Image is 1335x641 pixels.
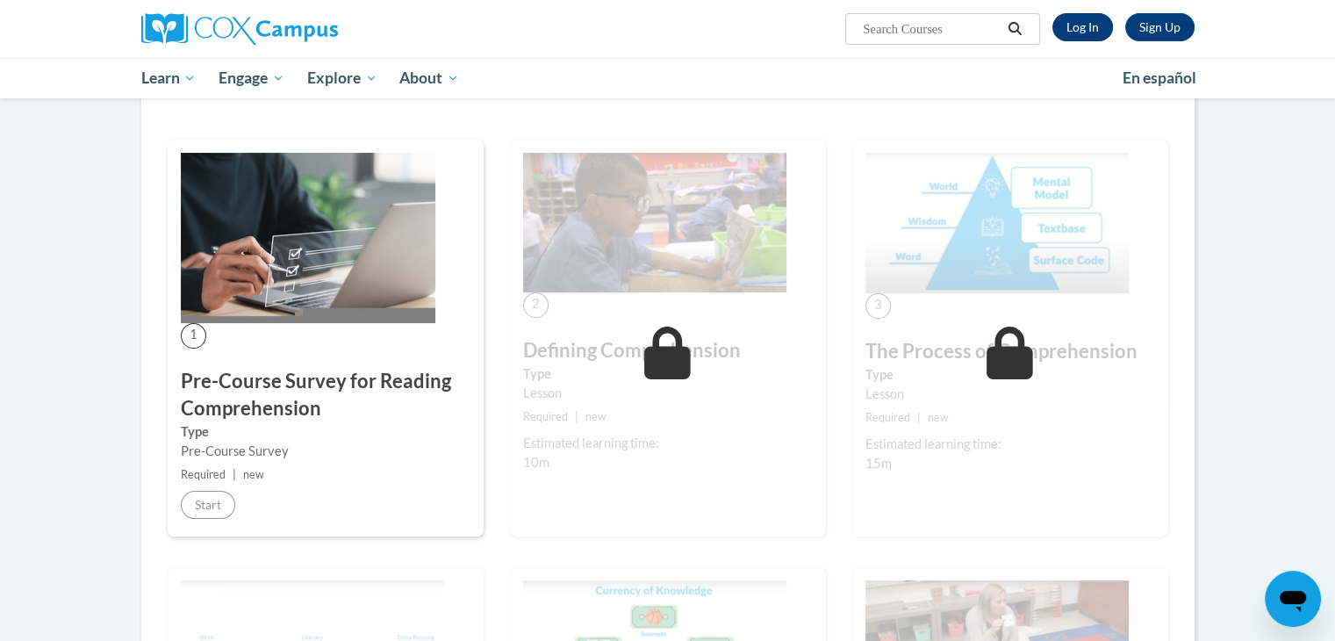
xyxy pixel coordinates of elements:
[865,411,910,424] span: Required
[865,293,891,319] span: 3
[181,153,435,323] img: Course Image
[1123,68,1196,87] span: En español
[181,468,226,481] span: Required
[523,337,813,364] h3: Defining Comprehension
[399,68,459,89] span: About
[928,411,949,424] span: new
[307,68,377,89] span: Explore
[523,292,549,318] span: 2
[181,323,206,349] span: 1
[523,434,813,453] div: Estimated learning time:
[219,68,284,89] span: Engage
[296,58,389,98] a: Explore
[865,153,1129,293] img: Course Image
[141,13,338,45] img: Cox Campus
[243,468,264,481] span: new
[181,442,470,461] div: Pre-Course Survey
[523,455,549,470] span: 10m
[523,153,786,292] img: Course Image
[388,58,470,98] a: About
[1052,13,1113,41] a: Log In
[233,468,236,481] span: |
[130,58,208,98] a: Learn
[865,365,1155,385] label: Type
[207,58,296,98] a: Engage
[861,18,1001,40] input: Search Courses
[917,411,921,424] span: |
[1125,13,1195,41] a: Register
[865,338,1155,365] h3: The Process of Comprehension
[523,384,813,403] div: Lesson
[865,385,1155,404] div: Lesson
[585,410,606,423] span: new
[1265,571,1321,627] iframe: Button to launch messaging window
[523,410,568,423] span: Required
[181,422,470,442] label: Type
[181,368,470,422] h3: Pre-Course Survey for Reading Comprehension
[575,410,578,423] span: |
[140,68,196,89] span: Learn
[865,435,1155,454] div: Estimated learning time:
[1001,18,1028,40] button: Search
[181,491,235,519] button: Start
[1111,60,1208,97] a: En español
[141,13,475,45] a: Cox Campus
[523,364,813,384] label: Type
[115,58,1221,98] div: Main menu
[865,456,892,471] span: 15m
